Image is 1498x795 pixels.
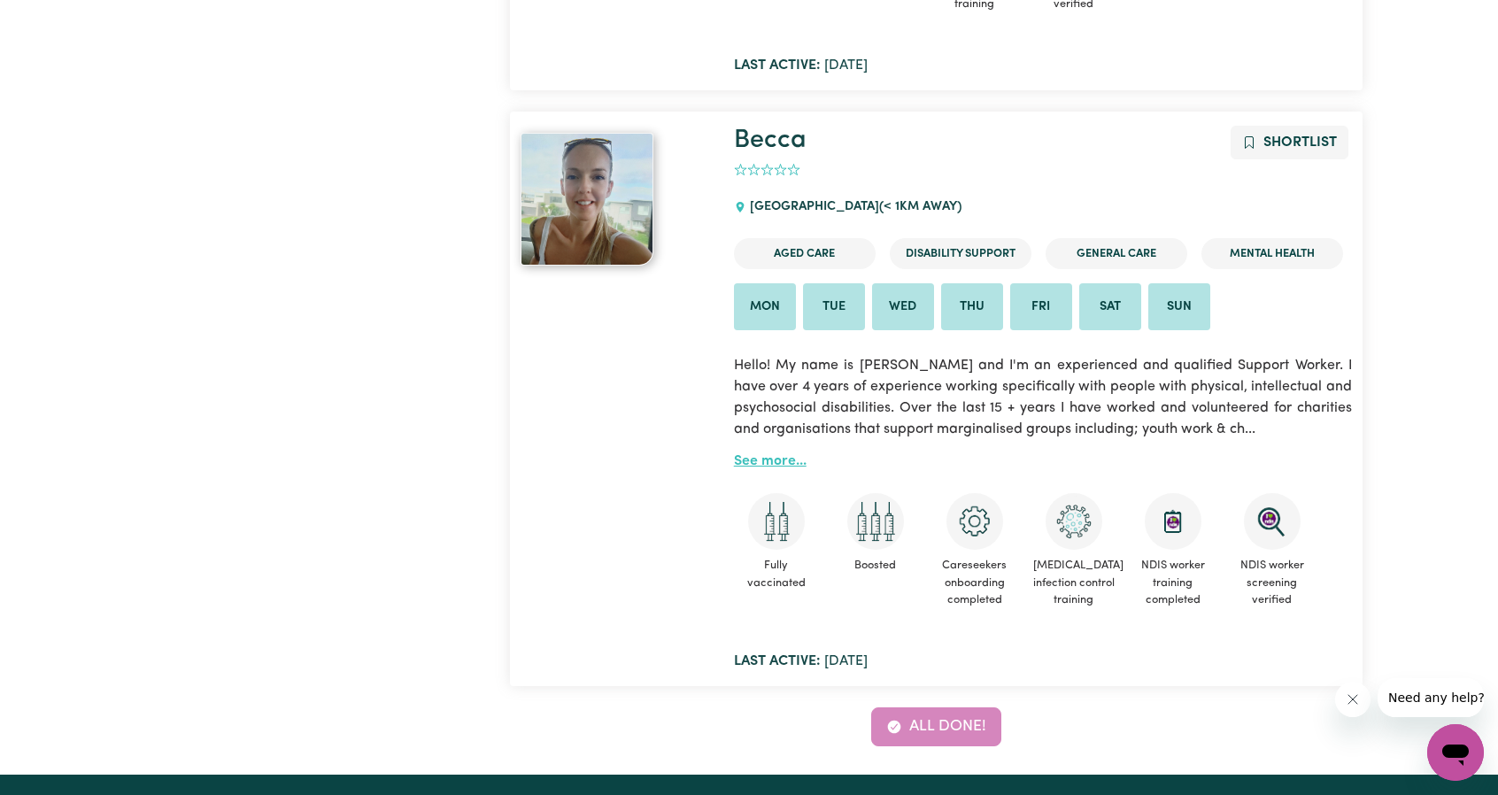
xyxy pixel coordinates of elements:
li: Available on Sat [1079,283,1141,331]
li: Available on Fri [1010,283,1072,331]
img: View Becca's profile [521,133,653,266]
button: Add to shortlist [1231,126,1348,159]
li: Aged Care [734,238,876,269]
b: Last active: [734,58,821,73]
p: Hello! My name is [PERSON_NAME] and I'm an experienced and qualified Support Worker. I have over ... [734,344,1352,451]
li: Available on Thu [941,283,1003,331]
li: Available on Wed [872,283,934,331]
b: Last active: [734,654,821,668]
span: NDIS worker screening verified [1230,550,1315,615]
span: NDIS worker training completed [1131,550,1216,615]
li: Available on Mon [734,283,796,331]
span: [MEDICAL_DATA] infection control training [1031,550,1116,615]
span: Careseekers onboarding completed [932,550,1017,615]
a: Becca [734,127,807,153]
a: See more... [734,454,807,468]
span: Boosted [833,550,918,581]
div: add rating by typing an integer from 0 to 5 or pressing arrow keys [734,160,800,181]
img: CS Academy: Introduction to NDIS Worker Training course completed [1145,493,1201,550]
img: CS Academy: Careseekers Onboarding course completed [946,493,1003,550]
iframe: Message from company [1378,678,1484,717]
span: (< 1km away) [879,200,961,213]
li: Available on Sun [1148,283,1210,331]
li: Mental Health [1201,238,1343,269]
span: Shortlist [1263,135,1337,150]
iframe: Button to launch messaging window [1427,724,1484,781]
img: CS Academy: COVID-19 Infection Control Training course completed [1046,493,1102,550]
li: General Care [1046,238,1187,269]
a: Becca [521,133,713,266]
div: [GEOGRAPHIC_DATA] [734,183,972,231]
img: Care and support worker has received booster dose of COVID-19 vaccination [847,493,904,550]
img: NDIS Worker Screening Verified [1244,493,1301,550]
span: Need any help? [11,12,107,27]
li: Available on Tue [803,283,865,331]
span: Fully vaccinated [734,550,819,598]
li: Disability Support [890,238,1031,269]
span: [DATE] [734,58,868,73]
img: Care and support worker has received 2 doses of COVID-19 vaccine [748,493,805,550]
iframe: Close message [1335,682,1371,717]
span: [DATE] [734,654,868,668]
